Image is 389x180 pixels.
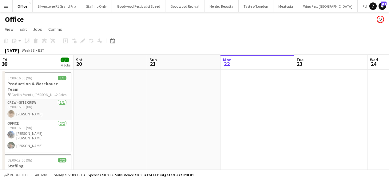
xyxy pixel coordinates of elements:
[296,60,304,67] span: 23
[2,25,16,33] a: View
[81,0,112,12] button: Staffing Only
[3,172,29,178] button: Budgeted
[149,57,157,62] span: Sun
[56,92,66,97] span: 2 Roles
[11,92,56,97] span: Gorilla Events, [PERSON_NAME][GEOGRAPHIC_DATA], [GEOGRAPHIC_DATA], [GEOGRAPHIC_DATA]
[369,60,378,67] span: 24
[61,63,70,67] div: 4 Jobs
[2,72,71,152] app-job-card: 07:00-16:00 (9h)3/3Production & Warehouse Team Gorilla Events, [PERSON_NAME][GEOGRAPHIC_DATA], [G...
[5,15,24,24] h1: Office
[112,0,165,12] button: Goodwood Festival of Speed
[165,0,204,12] button: Goodwood Revival
[7,158,32,162] span: 08:00-17:00 (9h)
[20,26,27,32] span: Edit
[58,76,66,80] span: 3/3
[33,26,42,32] span: Jobs
[379,2,386,10] a: 151
[2,81,71,92] h3: Production & Warehouse Team
[30,25,45,33] a: Jobs
[75,60,83,67] span: 20
[5,26,14,32] span: View
[38,48,44,53] div: BST
[2,99,71,120] app-card-role: Crew - Site Crew1/107:00-15:00 (8h)[PERSON_NAME]
[381,2,387,6] span: 151
[5,47,19,54] div: [DATE]
[13,0,33,12] button: Office
[34,173,49,177] span: All jobs
[20,48,36,53] span: Week 38
[58,169,66,174] span: 1 Role
[76,57,83,62] span: Sat
[204,0,239,12] button: Henley Regatta
[2,163,71,169] h3: Staffing
[17,25,29,33] a: Edit
[296,57,304,62] span: Tue
[2,57,7,62] span: Fri
[146,173,194,177] span: Total Budgeted £77 898.81
[2,120,71,152] app-card-role: Office2/207:00-16:00 (9h)[PERSON_NAME] [PERSON_NAME][PERSON_NAME]
[2,60,7,67] span: 19
[223,57,232,62] span: Mon
[10,173,28,177] span: Budgeted
[370,57,378,62] span: Wed
[58,158,66,162] span: 2/2
[222,60,232,67] span: 22
[48,26,62,32] span: Comms
[273,0,298,12] button: Meatopia
[377,16,384,23] app-user-avatar: Gorilla Staffing
[61,58,69,62] span: 8/8
[149,60,157,67] span: 21
[298,0,358,12] button: Wing Fest [GEOGRAPHIC_DATA]
[7,76,32,80] span: 07:00-16:00 (9h)
[46,25,65,33] a: Comms
[54,173,194,177] div: Salary £77 898.81 + Expenses £0.00 + Subsistence £0.00 =
[239,0,273,12] button: Taste of London
[33,0,81,12] button: Silverstone F1 Grand Prix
